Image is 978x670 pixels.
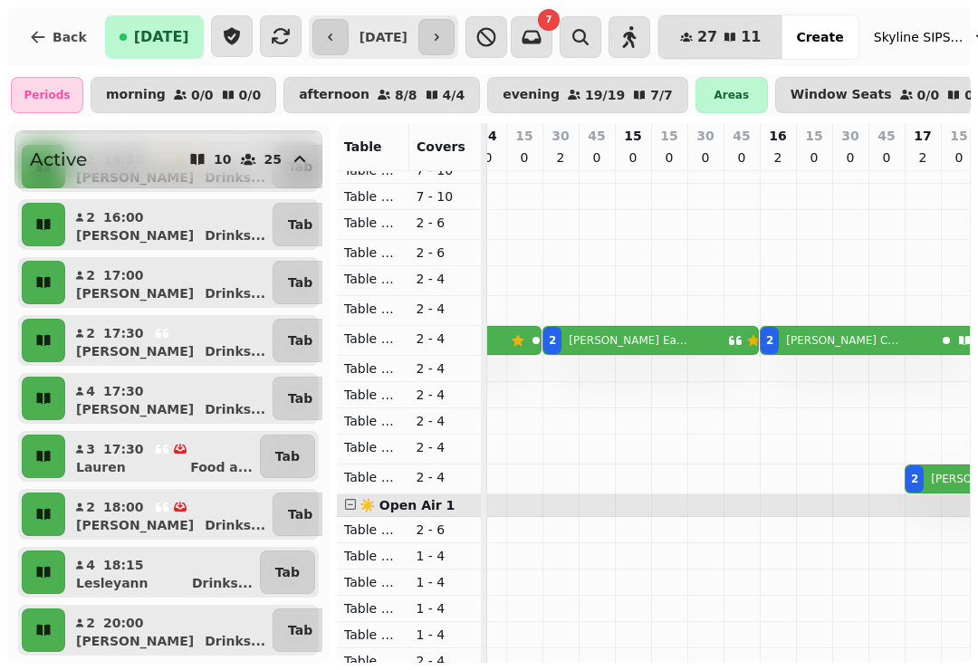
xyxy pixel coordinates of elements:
[205,516,265,534] p: Drinks ...
[288,621,312,639] p: Tab
[85,440,96,458] p: 3
[417,300,475,318] p: 2 - 4
[103,382,144,400] p: 17:30
[344,652,402,670] p: Table 306
[69,261,269,304] button: 217:00[PERSON_NAME]Drinks...
[85,614,96,632] p: 2
[11,77,83,113] div: Periods
[273,377,328,420] button: Tab
[69,493,269,536] button: 218:00[PERSON_NAME]Drinks...
[695,77,768,113] div: Areas
[517,148,532,167] p: 0
[344,626,402,644] p: Table 305
[417,468,475,486] p: 2 - 4
[239,89,262,101] p: 0 / 0
[273,319,328,362] button: Tab
[417,359,475,378] p: 2 - 4
[344,438,402,456] p: Table 213
[273,203,328,246] button: Tab
[344,386,402,404] p: Table 211
[585,89,625,101] p: 19 / 19
[205,284,265,302] p: Drinks ...
[344,330,402,348] p: Table 209
[771,148,785,167] p: 2
[205,342,265,360] p: Drinks ...
[626,148,640,167] p: 0
[660,127,677,145] p: 15
[69,319,269,362] button: 217:30[PERSON_NAME]Drinks...
[344,573,402,591] p: Table 303
[76,458,126,476] p: Lauren
[417,573,475,591] p: 1 - 4
[69,435,256,478] button: 317:30LaurenFood a...
[103,556,144,574] p: 18:15
[733,127,750,145] p: 45
[76,226,194,244] p: [PERSON_NAME]
[443,89,465,101] p: 4 / 4
[417,139,465,154] span: Covers
[879,148,894,167] p: 0
[549,333,556,348] div: 2
[344,359,402,378] p: Table 210
[191,89,214,101] p: 0 / 0
[344,244,402,262] p: Table 206
[588,127,605,145] p: 45
[950,127,967,145] p: 15
[288,331,312,349] p: Tab
[551,127,569,145] p: 30
[877,127,895,145] p: 45
[69,608,269,652] button: 220:00[PERSON_NAME]Drinks...
[103,498,144,516] p: 18:00
[214,153,231,166] p: 10
[417,187,475,206] p: 7 - 10
[103,324,144,342] p: 17:30
[590,148,604,167] p: 0
[553,148,568,167] p: 2
[205,400,265,418] p: Drinks ...
[53,31,87,43] span: Back
[273,261,328,304] button: Tab
[85,208,96,226] p: 2
[650,89,673,101] p: 7 / 7
[344,270,402,288] p: Table 207
[487,77,688,113] button: evening19/197/7
[14,130,322,188] button: Active1025
[14,15,101,59] button: Back
[288,389,312,407] p: Tab
[569,333,691,348] p: [PERSON_NAME] Easingwood
[288,505,312,523] p: Tab
[796,31,843,43] span: Create
[69,377,269,420] button: 417:30[PERSON_NAME]Drinks...
[103,208,144,226] p: 16:00
[205,632,265,650] p: Drinks ...
[417,386,475,404] p: 2 - 4
[658,15,783,59] button: 2711
[103,266,144,284] p: 17:00
[916,148,930,167] p: 2
[734,148,749,167] p: 0
[417,214,475,232] p: 2 - 6
[105,15,204,59] button: [DATE]
[76,516,194,534] p: [PERSON_NAME]
[395,89,417,101] p: 8 / 8
[103,440,144,458] p: 17:30
[874,28,964,46] span: Skyline SIPS SJQ
[417,244,475,262] p: 2 - 6
[103,614,144,632] p: 20:00
[76,400,194,418] p: [PERSON_NAME]
[91,77,276,113] button: morning0/00/0
[662,148,676,167] p: 0
[76,284,194,302] p: [PERSON_NAME]
[481,148,495,167] p: 0
[344,187,402,206] p: Table 204
[85,498,96,516] p: 2
[69,550,256,594] button: 418:15LesleyannDrinks...
[805,127,822,145] p: 15
[417,521,475,539] p: 2 - 6
[85,324,96,342] p: 2
[275,447,300,465] p: Tab
[911,472,918,486] div: 2
[545,15,551,24] span: 7
[698,148,713,167] p: 0
[106,88,166,102] p: morning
